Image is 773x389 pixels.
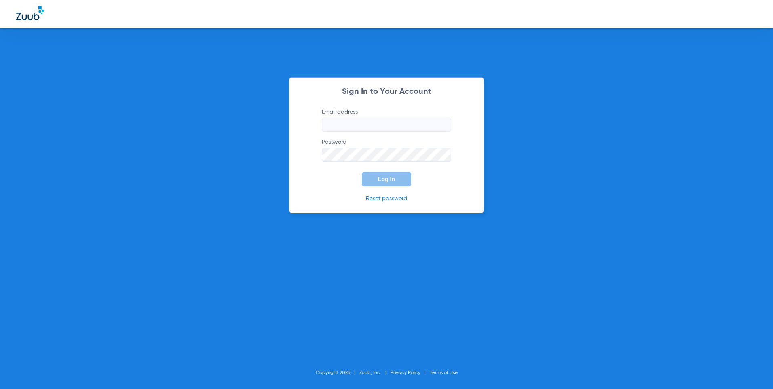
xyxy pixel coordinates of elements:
[310,88,463,96] h2: Sign In to Your Account
[378,176,395,182] span: Log In
[322,138,451,162] label: Password
[16,6,44,20] img: Zuub Logo
[391,370,420,375] a: Privacy Policy
[362,172,411,186] button: Log In
[430,370,458,375] a: Terms of Use
[359,369,391,377] li: Zuub, Inc.
[322,108,451,132] label: Email address
[322,148,451,162] input: Password
[316,369,359,377] li: Copyright 2025
[366,196,407,201] a: Reset password
[322,118,451,132] input: Email address
[733,350,773,389] iframe: Chat Widget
